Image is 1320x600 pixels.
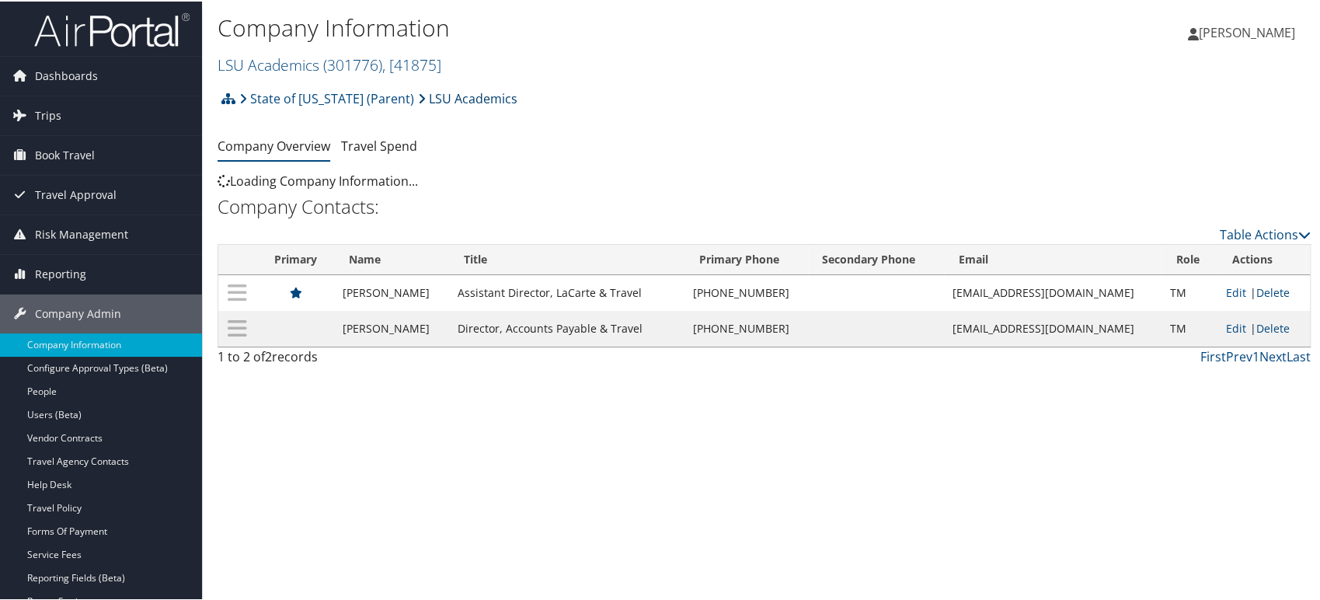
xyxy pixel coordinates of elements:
td: [EMAIL_ADDRESS][DOMAIN_NAME] [944,274,1162,309]
a: Table Actions [1220,225,1311,242]
td: | [1218,309,1310,345]
span: Risk Management [35,214,128,253]
td: TM [1162,309,1218,345]
td: [PERSON_NAME] [335,309,450,345]
th: Primary [257,243,335,274]
span: [PERSON_NAME] [1199,23,1295,40]
td: [PHONE_NUMBER] [685,309,809,345]
td: Director, Accounts Payable & Travel [450,309,685,345]
span: Book Travel [35,134,95,173]
img: airportal-logo.png [34,10,190,47]
a: Prev [1226,347,1252,364]
span: 2 [265,347,272,364]
th: Primary Phone [685,243,809,274]
td: [EMAIL_ADDRESS][DOMAIN_NAME] [944,309,1162,345]
a: Company Overview [218,136,330,153]
a: 1 [1252,347,1259,364]
h1: Company Information [218,10,946,43]
a: Edit [1226,284,1246,298]
a: LSU Academics [418,82,517,113]
span: Travel Approval [35,174,117,213]
h2: Company Contacts: [218,192,1311,218]
span: Company Admin [35,293,121,332]
td: Assistant Director, LaCarte & Travel [450,274,685,309]
td: [PERSON_NAME] [335,274,450,309]
span: Trips [35,95,61,134]
a: Delete [1256,284,1290,298]
span: Reporting [35,253,86,292]
a: [PERSON_NAME] [1188,8,1311,54]
td: [PHONE_NUMBER] [685,274,809,309]
span: , [ 41875 ] [382,53,441,74]
a: Delete [1256,319,1290,334]
td: TM [1162,274,1218,309]
a: Next [1259,347,1287,364]
span: ( 301776 ) [323,53,382,74]
th: Name [335,243,450,274]
div: 1 to 2 of records [218,346,473,372]
a: First [1200,347,1226,364]
th: Secondary Phone [808,243,944,274]
td: | [1218,274,1310,309]
a: Last [1287,347,1311,364]
span: Loading Company Information... [218,171,418,188]
a: State of [US_STATE] (Parent) [239,82,414,113]
a: Travel Spend [341,136,417,153]
th: Email [944,243,1162,274]
th: Title [450,243,685,274]
a: LSU Academics [218,53,441,74]
a: Edit [1226,319,1246,334]
span: Dashboards [35,55,98,94]
th: Role [1162,243,1218,274]
th: Actions [1218,243,1310,274]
